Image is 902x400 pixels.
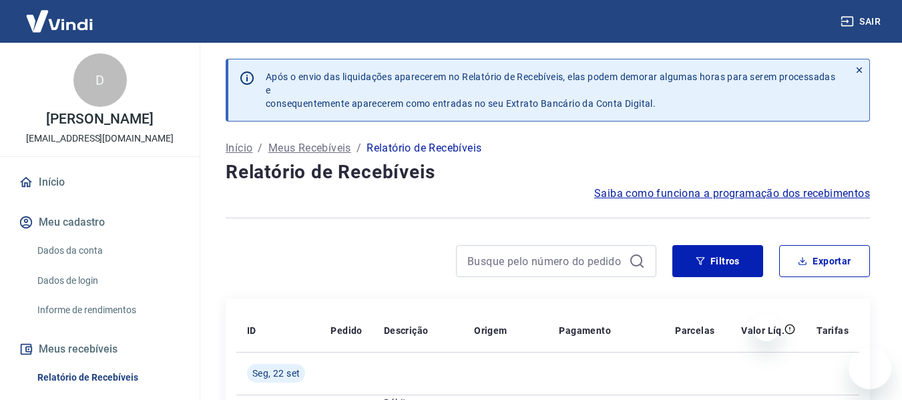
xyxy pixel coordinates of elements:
[32,364,184,391] a: Relatório de Recebíveis
[32,267,184,294] a: Dados de login
[258,140,262,156] p: /
[73,53,127,107] div: D
[247,324,256,337] p: ID
[779,245,870,277] button: Exportar
[838,9,886,34] button: Sair
[559,324,611,337] p: Pagamento
[849,347,891,389] iframe: Botão para abrir a janela de mensagens
[226,159,870,186] h4: Relatório de Recebíveis
[594,186,870,202] a: Saiba como funciona a programação dos recebimentos
[16,335,184,364] button: Meus recebíveis
[26,132,174,146] p: [EMAIL_ADDRESS][DOMAIN_NAME]
[32,237,184,264] a: Dados da conta
[741,324,784,337] p: Valor Líq.
[266,70,839,110] p: Após o envio das liquidações aparecerem no Relatório de Recebíveis, elas podem demorar algumas ho...
[357,140,361,156] p: /
[753,315,780,341] iframe: Fechar mensagem
[384,324,429,337] p: Descrição
[16,168,184,197] a: Início
[32,296,184,324] a: Informe de rendimentos
[16,208,184,237] button: Meu cadastro
[675,324,714,337] p: Parcelas
[330,324,362,337] p: Pedido
[46,112,153,126] p: [PERSON_NAME]
[672,245,763,277] button: Filtros
[474,324,507,337] p: Origem
[467,251,624,271] input: Busque pelo número do pedido
[226,140,252,156] a: Início
[367,140,481,156] p: Relatório de Recebíveis
[252,367,300,380] span: Seg, 22 set
[16,1,103,41] img: Vindi
[268,140,351,156] a: Meus Recebíveis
